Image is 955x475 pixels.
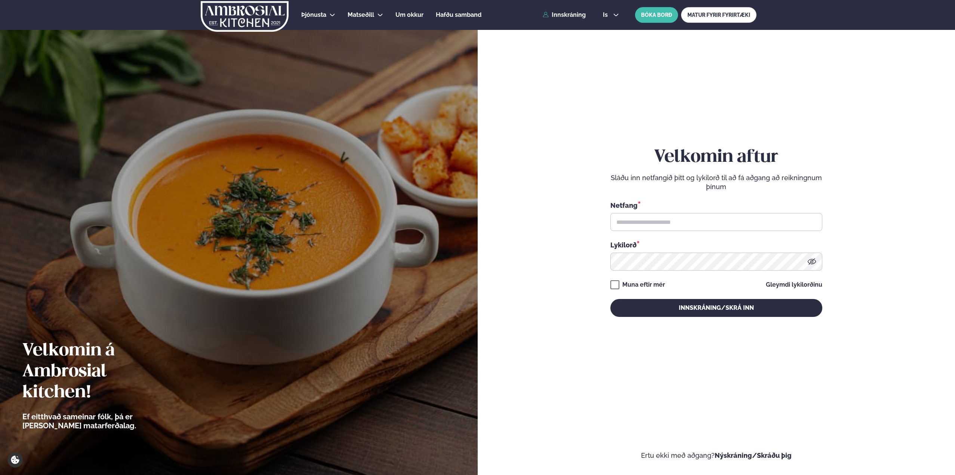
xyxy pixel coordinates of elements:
[436,10,481,19] a: Hafðu samband
[610,147,822,168] h2: Velkomin aftur
[500,451,933,460] p: Ertu ekki með aðgang?
[603,12,610,18] span: is
[7,452,23,468] a: Cookie settings
[301,10,326,19] a: Þjónusta
[610,299,822,317] button: Innskráning/Skrá inn
[610,240,822,250] div: Lykilorð
[766,282,822,288] a: Gleymdi lykilorðinu
[610,173,822,191] p: Sláðu inn netfangið þitt og lykilorð til að fá aðgang að reikningnum þínum
[395,10,423,19] a: Um okkur
[348,11,374,18] span: Matseðill
[715,451,792,459] a: Nýskráning/Skráðu þig
[22,412,178,430] p: Ef eitthvað sameinar fólk, þá er [PERSON_NAME] matarferðalag.
[610,200,822,210] div: Netfang
[543,12,586,18] a: Innskráning
[681,7,757,23] a: MATUR FYRIR FYRIRTÆKI
[597,12,625,18] button: is
[301,11,326,18] span: Þjónusta
[348,10,374,19] a: Matseðill
[200,1,289,32] img: logo
[635,7,678,23] button: BÓKA BORÐ
[436,11,481,18] span: Hafðu samband
[22,340,178,403] h2: Velkomin á Ambrosial kitchen!
[395,11,423,18] span: Um okkur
